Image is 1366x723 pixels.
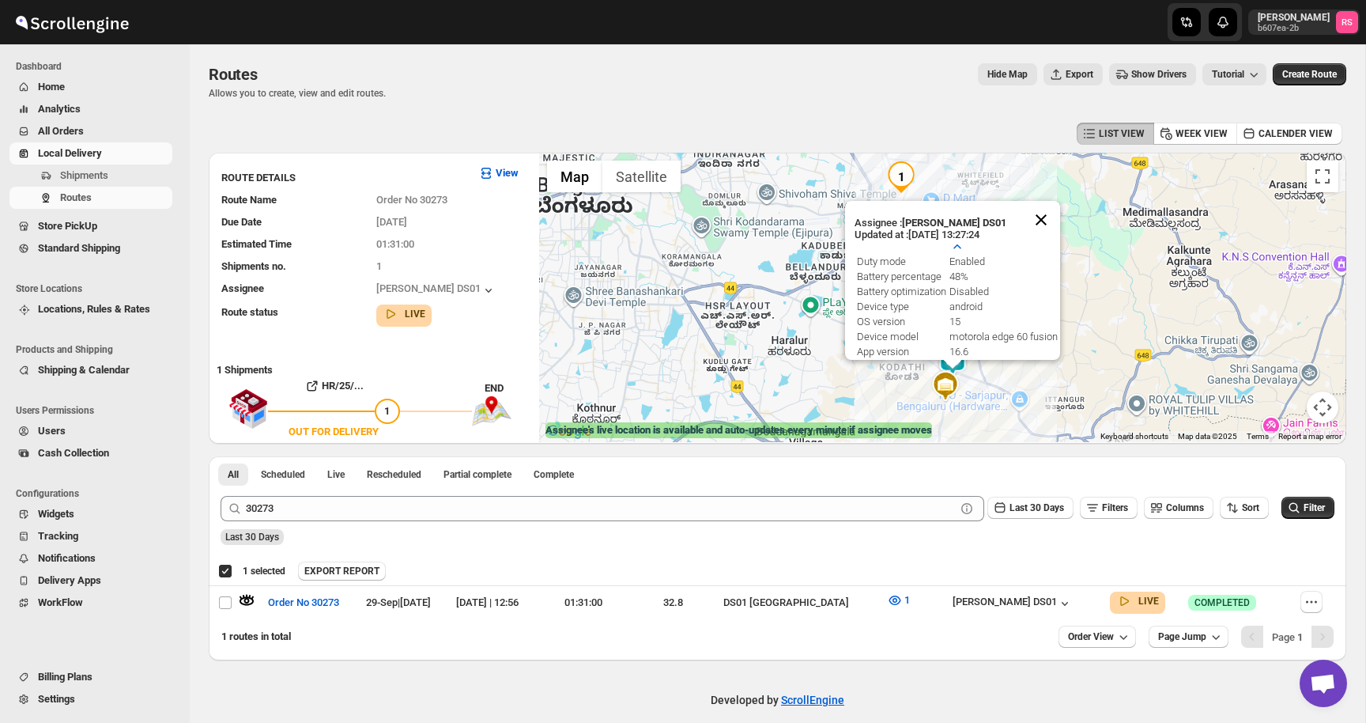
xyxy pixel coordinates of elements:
span: COMPLETED [1194,596,1250,609]
text: RS [1341,17,1353,28]
span: OS version [857,316,905,327]
button: Close [1022,201,1060,239]
button: Shipping & Calendar [9,359,172,381]
span: Map data ©2025 [1178,432,1237,441]
span: 1 [384,405,390,417]
a: ScrollEngine [781,694,844,706]
button: Filter [1281,497,1334,519]
span: All [228,468,239,481]
span: WEEK VIEW [1175,127,1228,140]
button: Notifications [9,547,172,570]
button: Page Jump [1149,626,1228,648]
span: Local Delivery [38,147,102,159]
button: User menu [1248,9,1360,35]
b: 1 [1297,631,1303,643]
button: Filters [1080,497,1138,519]
button: View [469,161,528,186]
button: WEEK VIEW [1153,123,1237,145]
span: Disabled [949,286,989,297]
span: Users Permissions [16,404,179,417]
span: Last 30 Days [225,532,279,543]
span: Due Date [221,216,262,228]
button: Order No 30273 [258,590,349,615]
button: Home [9,76,172,98]
span: android [949,301,983,312]
div: DS01 [GEOGRAPHIC_DATA] [723,595,877,611]
span: Route Name [221,194,277,206]
button: All Orders [9,120,172,142]
span: Complete [534,468,574,481]
button: Order View [1058,626,1136,648]
button: [PERSON_NAME] DS01 [953,596,1073,611]
span: Analytics [38,103,81,115]
img: trip_end.png [472,396,511,426]
div: 01:31:00 [543,595,624,611]
span: Delivery Apps [38,574,101,586]
span: Tracking [38,530,78,542]
button: All routes [218,464,248,486]
span: Partial complete [443,468,511,481]
button: LIVE [1116,593,1159,609]
img: ScrollEngine [13,2,131,42]
span: 1 routes in total [221,630,291,642]
button: Show Drivers [1109,63,1196,85]
span: 1 selected [243,565,285,577]
span: Cash Collection [38,447,109,459]
span: Romil Seth [1336,11,1358,33]
span: EXPORT REPORT [304,565,379,577]
button: Billing Plans [9,666,172,688]
button: Map action label [978,63,1037,85]
a: Report a map error [1278,432,1341,441]
img: shop.svg [228,378,268,440]
button: [PERSON_NAME] DS01 [376,282,496,298]
button: Cash Collection [9,442,172,464]
span: [DATE] [376,216,407,228]
span: Tutorial [1212,69,1244,80]
a: Terms (opens in new tab) [1247,432,1269,441]
span: Hide Map [987,68,1028,81]
span: Store Locations [16,282,179,295]
b: View [496,167,519,179]
span: Create Route [1282,68,1337,81]
button: Tracking [9,525,172,547]
button: Tutorial [1202,63,1266,85]
p: Updated at : [DATE] 13:27:24 [855,229,1060,240]
span: Home [38,81,65,93]
div: 32.8 [633,595,714,611]
span: 16.6 [949,346,968,358]
button: Users [9,420,172,442]
label: Assignee's live location is available and auto-updates every minute if assignee moves [545,422,932,438]
button: LIVE [383,306,425,322]
span: 48% [949,271,968,282]
button: LIST VIEW [1077,123,1154,145]
span: CALENDER VIEW [1258,127,1333,140]
span: Assignee [221,282,264,294]
button: Last 30 Days [987,497,1074,519]
span: Sort [1242,502,1259,513]
b: HR/25/... [322,380,364,392]
button: Settings [9,688,172,710]
span: Columns [1166,502,1204,513]
button: Map camera controls [1307,392,1338,423]
button: Delivery Apps [9,570,172,592]
button: Sort [1220,497,1269,519]
button: HR/25/... [268,373,400,399]
button: Routes [9,187,172,209]
img: Google [543,422,595,442]
p: Developed by [711,692,844,708]
span: Last 30 Days [1009,502,1064,513]
span: Locations, Rules & Rates [38,303,150,315]
span: Widgets [38,508,74,520]
span: Route status [221,306,278,318]
b: [PERSON_NAME] DS01 [902,217,1006,229]
span: Filters [1102,502,1128,513]
span: Shipments [60,169,108,181]
button: Create Route [1273,63,1346,85]
p: b607ea-2b [1258,24,1330,33]
nav: Pagination [1241,626,1334,648]
p: [PERSON_NAME] [1258,11,1330,24]
div: 1 [885,161,917,193]
div: END [485,380,531,396]
span: 1 [904,594,910,606]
